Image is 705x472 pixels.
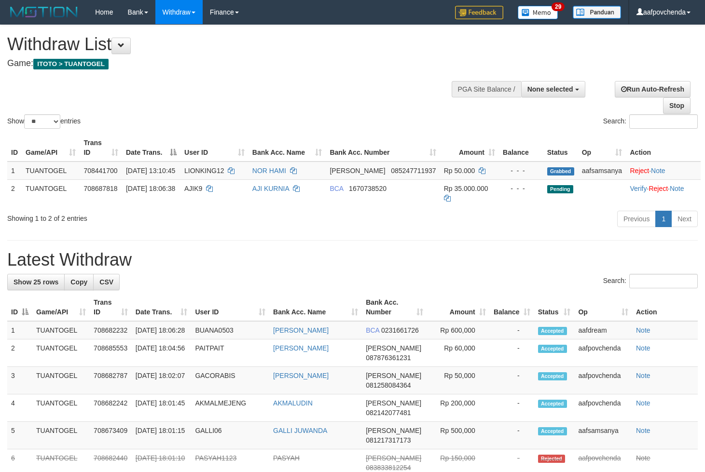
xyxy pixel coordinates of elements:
a: Note [651,167,665,175]
th: Trans ID: activate to sort column ascending [80,134,122,162]
a: AKMALUDIN [273,399,313,407]
a: Note [670,185,684,192]
span: Rejected [538,455,565,463]
td: TUANTOGEL [32,422,90,449]
a: GALLI JUWANDA [273,427,327,434]
th: ID: activate to sort column descending [7,294,32,321]
div: - - - [503,184,539,193]
td: - [490,367,534,394]
a: Note [636,372,650,379]
td: GALLI06 [191,422,269,449]
th: Game/API: activate to sort column ascending [22,134,80,162]
span: Copy 082142077481 to clipboard [366,409,411,417]
a: 1 [655,211,672,227]
div: - - - [503,166,539,175]
a: Show 25 rows [7,274,65,290]
span: CSV [99,278,113,286]
span: Accepted [538,372,567,380]
td: 1 [7,321,32,339]
span: [PERSON_NAME] [330,167,385,175]
label: Search: [603,274,698,288]
td: [DATE] 18:04:56 [132,339,192,367]
label: Search: [603,114,698,129]
span: [DATE] 13:10:45 [126,167,175,175]
a: Previous [617,211,656,227]
span: [PERSON_NAME] [366,372,421,379]
th: Balance: activate to sort column ascending [490,294,534,321]
td: - [490,394,534,422]
a: Note [636,344,650,352]
a: Stop [663,97,691,114]
div: Showing 1 to 2 of 2 entries [7,210,287,223]
td: Rp 600,000 [427,321,490,339]
th: Op: activate to sort column ascending [578,134,626,162]
td: [DATE] 18:02:07 [132,367,192,394]
th: Date Trans.: activate to sort column descending [122,134,180,162]
th: Trans ID: activate to sort column ascending [90,294,132,321]
a: PASYAH [273,454,300,462]
a: Reject [630,167,649,175]
span: 708687818 [83,185,117,192]
span: [PERSON_NAME] [366,454,421,462]
td: Rp 200,000 [427,394,490,422]
td: - [490,339,534,367]
span: Copy 085247711937 to clipboard [391,167,436,175]
span: Copy [70,278,87,286]
th: ID [7,134,22,162]
span: Copy 0231661726 to clipboard [381,326,419,334]
td: TUANTOGEL [22,179,80,207]
td: · [626,162,701,180]
td: Rp 500,000 [427,422,490,449]
span: Pending [547,185,573,193]
span: Accepted [538,400,567,408]
th: Bank Acc. Number: activate to sort column ascending [326,134,440,162]
a: Reject [649,185,668,192]
td: aafsamsanya [578,162,626,180]
div: PGA Site Balance / [452,81,521,97]
span: None selected [527,85,573,93]
button: None selected [521,81,585,97]
td: Rp 50,000 [427,367,490,394]
span: Show 25 rows [14,278,58,286]
a: Verify [630,185,647,192]
td: TUANTOGEL [32,367,90,394]
a: Next [671,211,698,227]
select: Showentries [24,114,60,129]
td: Rp 60,000 [427,339,490,367]
span: Copy 1670738520 to clipboard [349,185,387,192]
a: [PERSON_NAME] [273,372,329,379]
a: AJI KURNIA [252,185,289,192]
th: Amount: activate to sort column ascending [427,294,490,321]
td: - [490,321,534,339]
th: Date Trans.: activate to sort column ascending [132,294,192,321]
td: aafpovchenda [574,367,632,394]
span: Rp 35.000.000 [444,185,488,192]
span: Accepted [538,327,567,335]
img: panduan.png [573,6,621,19]
td: TUANTOGEL [32,339,90,367]
h1: Withdraw List [7,35,460,54]
span: Grabbed [547,167,574,175]
span: Accepted [538,345,567,353]
th: Game/API: activate to sort column ascending [32,294,90,321]
span: Copy 081258084364 to clipboard [366,381,411,389]
a: CSV [93,274,120,290]
th: User ID: activate to sort column ascending [191,294,269,321]
a: Note [636,454,650,462]
h1: Latest Withdraw [7,250,698,270]
span: [DATE] 18:06:38 [126,185,175,192]
td: PAITPAIT [191,339,269,367]
td: TUANTOGEL [32,394,90,422]
span: AJIK9 [184,185,202,192]
span: Copy 081217317173 to clipboard [366,436,411,444]
span: [PERSON_NAME] [366,344,421,352]
a: [PERSON_NAME] [273,344,329,352]
td: 708682787 [90,367,132,394]
td: [DATE] 18:01:15 [132,422,192,449]
a: Run Auto-Refresh [615,81,691,97]
td: - [490,422,534,449]
td: TUANTOGEL [32,321,90,339]
span: ITOTO > TUANTOGEL [33,59,109,69]
th: Op: activate to sort column ascending [574,294,632,321]
a: Note [636,326,650,334]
